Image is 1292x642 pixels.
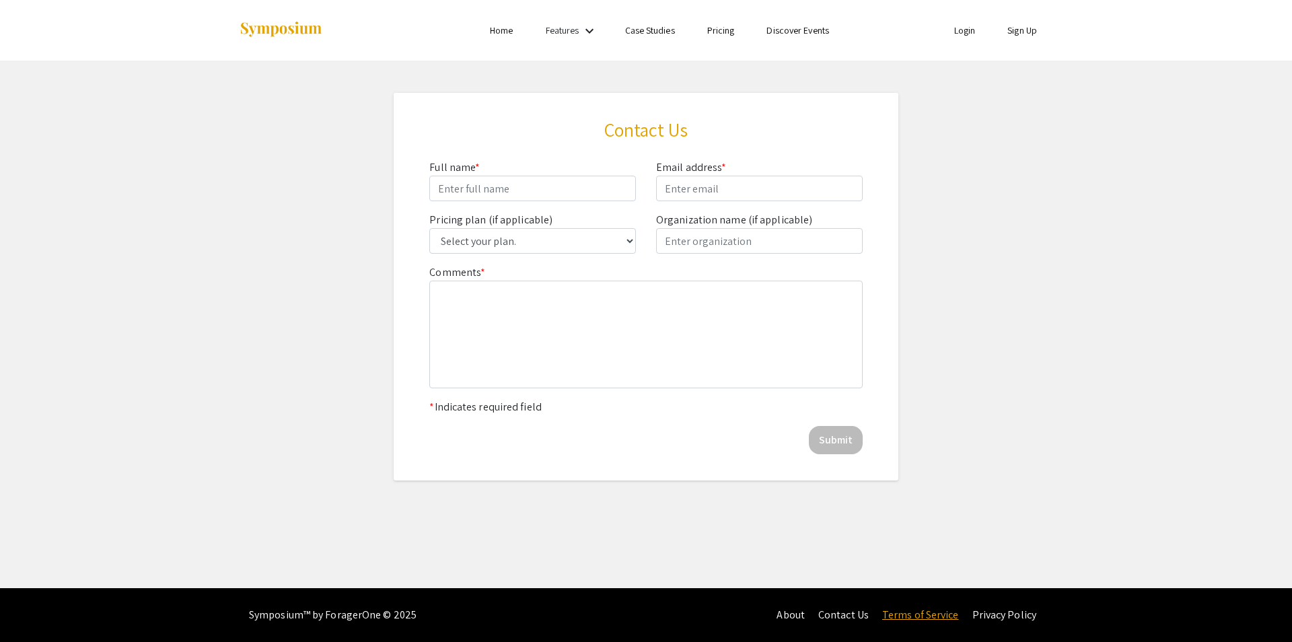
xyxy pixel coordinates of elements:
mat-icon: Expand Features list [581,23,598,39]
a: Home [490,24,513,36]
a: About [777,608,805,622]
p: Indicates required field [429,399,862,415]
a: Pricing [707,24,735,36]
a: Case Studies [625,24,675,36]
a: Sign Up [1007,24,1037,36]
img: Symposium by ForagerOne [239,21,323,39]
label: Email address [656,159,726,176]
a: Features [546,24,579,36]
a: Contact Us [818,608,869,622]
div: Symposium™ by ForagerOne © 2025 [249,588,417,642]
a: Login [954,24,976,36]
h1: Contact Us [429,118,862,141]
label: Comments [429,264,485,281]
input: Enter organization [656,228,863,254]
input: Enter full name [429,176,636,201]
iframe: Chat [10,581,57,632]
input: Enter email [656,176,863,201]
label: Organization name (if applicable) [656,212,812,228]
a: Terms of Service [882,608,959,622]
button: Submit [809,426,863,454]
a: Privacy Policy [972,608,1036,622]
a: Discover Events [766,24,829,36]
label: Full name [429,159,480,176]
label: Pricing plan (if applicable) [429,212,552,228]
